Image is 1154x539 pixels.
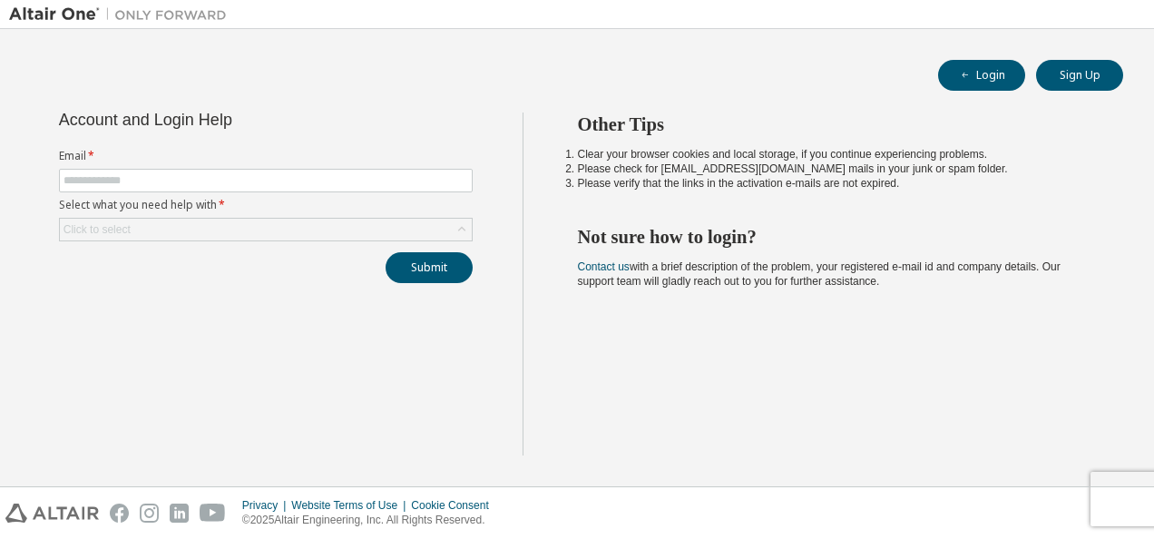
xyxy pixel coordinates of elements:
button: Submit [386,252,473,283]
div: Account and Login Help [59,113,390,127]
img: altair_logo.svg [5,504,99,523]
label: Email [59,149,473,163]
a: Contact us [578,260,630,273]
li: Clear your browser cookies and local storage, if you continue experiencing problems. [578,147,1091,162]
label: Select what you need help with [59,198,473,212]
img: Altair One [9,5,236,24]
li: Please verify that the links in the activation e-mails are not expired. [578,176,1091,191]
div: Privacy [242,498,291,513]
li: Please check for [EMAIL_ADDRESS][DOMAIN_NAME] mails in your junk or spam folder. [578,162,1091,176]
h2: Not sure how to login? [578,225,1091,249]
div: Click to select [60,219,472,240]
img: instagram.svg [140,504,159,523]
button: Sign Up [1036,60,1123,91]
span: with a brief description of the problem, your registered e-mail id and company details. Our suppo... [578,260,1061,288]
div: Website Terms of Use [291,498,411,513]
button: Login [938,60,1025,91]
p: © 2025 Altair Engineering, Inc. All Rights Reserved. [242,513,500,528]
img: linkedin.svg [170,504,189,523]
img: youtube.svg [200,504,226,523]
div: Cookie Consent [411,498,499,513]
div: Click to select [64,222,131,237]
h2: Other Tips [578,113,1091,136]
img: facebook.svg [110,504,129,523]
